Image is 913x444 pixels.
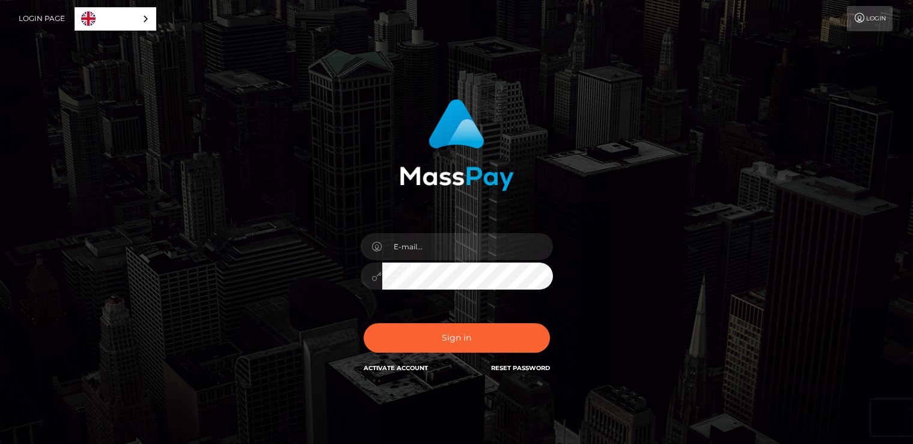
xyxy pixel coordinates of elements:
a: Login Page [19,6,65,31]
button: Sign in [364,323,550,353]
a: Reset Password [491,364,550,372]
div: Language [75,7,156,31]
a: Login [847,6,893,31]
a: Activate Account [364,364,428,372]
aside: Language selected: English [75,7,156,31]
a: English [75,8,156,30]
input: E-mail... [382,233,553,260]
img: MassPay Login [400,99,514,191]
